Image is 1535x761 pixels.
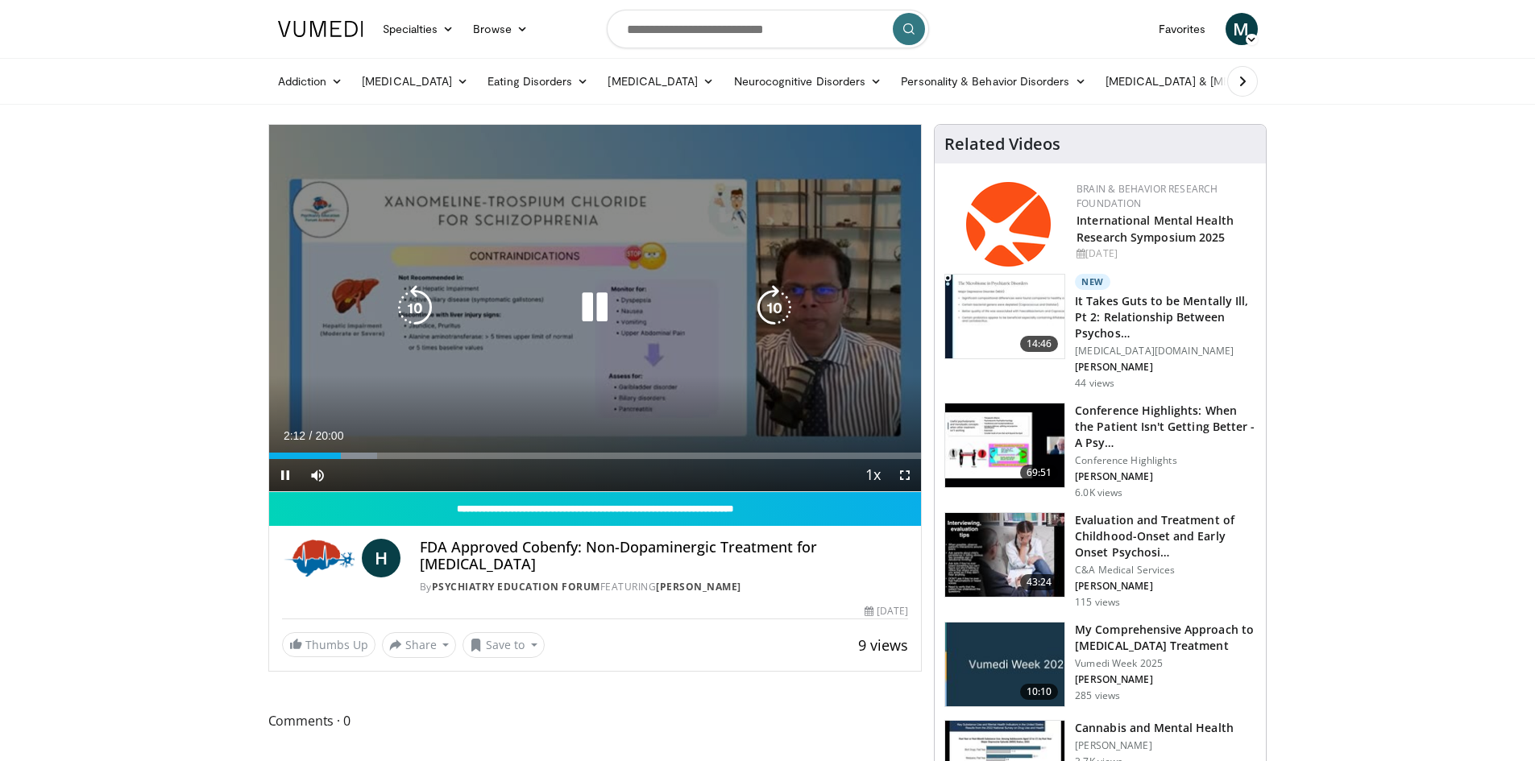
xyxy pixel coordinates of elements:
img: Psychiatry Education Forum [282,539,355,577]
h3: Conference Highlights: When the Patient Isn't Getting Better - A Psy… [1075,403,1256,451]
a: 14:46 New It Takes Guts to be Mentally Ill, Pt 2: Relationship Between Psychos… [MEDICAL_DATA][DO... [944,274,1256,390]
p: [MEDICAL_DATA][DOMAIN_NAME] [1075,345,1256,358]
p: New [1075,274,1110,290]
a: [MEDICAL_DATA] [352,65,478,97]
button: Save to [463,632,545,658]
p: [PERSON_NAME] [1075,361,1256,374]
p: 285 views [1075,689,1120,702]
a: Specialties [373,13,464,45]
h3: Cannabis and Mental Health [1075,720,1234,736]
video-js: Video Player [269,125,922,492]
h4: FDA Approved Cobenfy: Non-Dopaminergic Treatment for [MEDICAL_DATA] [420,539,908,573]
input: Search topics, interventions [607,10,929,48]
span: 2:12 [284,429,305,442]
span: 69:51 [1020,465,1059,481]
a: Favorites [1149,13,1216,45]
span: 14:46 [1020,336,1059,352]
img: 45d9ed29-37ad-44fa-b6cc-1065f856441c.150x105_q85_crop-smart_upscale.jpg [945,275,1064,358]
a: Addiction [268,65,353,97]
a: Brain & Behavior Research Foundation [1077,182,1218,210]
a: International Mental Health Research Symposium 2025 [1077,213,1234,245]
p: [PERSON_NAME] [1075,580,1256,593]
a: Thumbs Up [282,632,375,657]
h3: My Comprehensive Approach to [MEDICAL_DATA] Treatment [1075,622,1256,654]
p: Vumedi Week 2025 [1075,657,1256,670]
a: Eating Disorders [478,65,598,97]
a: [MEDICAL_DATA] [598,65,724,97]
a: [PERSON_NAME] [656,580,741,593]
a: Neurocognitive Disorders [724,65,892,97]
a: 69:51 Conference Highlights: When the Patient Isn't Getting Better - A Psy… Conference Highlights... [944,403,1256,499]
span: 10:10 [1020,684,1059,700]
img: ae1082c4-cc90-4cd6-aa10-009092bfa42a.jpg.150x105_q85_crop-smart_upscale.jpg [945,622,1064,706]
button: Playback Rate [857,459,889,491]
a: Browse [463,13,537,45]
a: H [362,539,400,577]
p: 6.0K views [1075,486,1122,499]
a: Personality & Behavior Disorders [891,65,1095,97]
span: 20:00 [315,429,343,442]
p: 115 views [1075,596,1120,609]
a: M [1226,13,1258,45]
h3: It Takes Guts to be Mentally Ill, Pt 2: Relationship Between Psychos… [1075,293,1256,341]
img: 6bc95fc0-882d-4061-9ebb-ce70b98f0866.png.150x105_q85_autocrop_double_scale_upscale_version-0.2.png [966,182,1051,267]
a: 43:24 Evaluation and Treatment of Childhood-Onset and Early Onset Psychosi… C&A Medical Services ... [944,512,1256,609]
span: Comments 0 [268,710,923,731]
a: 10:10 My Comprehensive Approach to [MEDICAL_DATA] Treatment Vumedi Week 2025 [PERSON_NAME] 285 views [944,622,1256,707]
p: [PERSON_NAME] [1075,673,1256,686]
a: Psychiatry Education Forum [432,580,600,593]
h3: Evaluation and Treatment of Childhood-Onset and Early Onset Psychosi… [1075,512,1256,560]
img: 4362ec9e-0993-4580-bfd4-8e18d57e1d49.150x105_q85_crop-smart_upscale.jpg [945,403,1064,487]
p: [PERSON_NAME] [1075,470,1256,483]
p: 44 views [1075,377,1114,390]
button: Share [382,632,457,658]
div: [DATE] [865,604,908,618]
p: C&A Medical Services [1075,564,1256,577]
span: 43:24 [1020,574,1059,590]
div: By FEATURING [420,580,908,594]
img: VuMedi Logo [278,21,363,37]
div: Progress Bar [269,453,922,459]
img: 9c1ea151-7f89-42e7-b0fb-c17652802da6.150x105_q85_crop-smart_upscale.jpg [945,513,1064,597]
button: Mute [301,459,334,491]
h4: Related Videos [944,134,1060,154]
button: Fullscreen [889,459,921,491]
p: Conference Highlights [1075,454,1256,467]
div: [DATE] [1077,246,1253,261]
button: Pause [269,459,301,491]
span: 9 views [858,635,908,655]
span: / [309,429,313,442]
p: [PERSON_NAME] [1075,739,1234,752]
a: [MEDICAL_DATA] & [MEDICAL_DATA] [1096,65,1326,97]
